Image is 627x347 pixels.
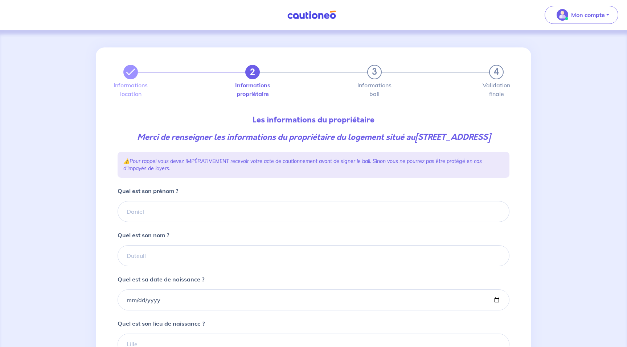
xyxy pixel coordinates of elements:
p: Quel est son nom ? [118,231,169,239]
button: 2 [245,65,260,79]
p: Les informations du propriétaire [118,114,509,126]
img: Cautioneo [284,11,339,20]
label: Validation finale [489,82,504,97]
img: illu_account_valid_menu.svg [557,9,568,21]
button: illu_account_valid_menu.svgMon compte [545,6,618,24]
p: Mon compte [571,11,605,19]
p: ⚠️ [123,158,504,172]
strong: [STREET_ADDRESS] [415,131,490,143]
p: Quel est sa date de naissance ? [118,275,204,284]
em: Merci de renseigner les informations du propriétaire du logement situé au [137,131,490,143]
p: Quel est son prénom ? [118,187,178,195]
label: Informations location [123,82,138,97]
em: Pour rappel vous devez IMPÉRATIVEMENT recevoir votre acte de cautionnement avant de signer le bai... [123,158,482,172]
input: Daniel [118,201,509,222]
input: birthdate.placeholder [118,289,509,310]
p: Quel est son lieu de naissance ? [118,319,205,328]
label: Informations bail [367,82,382,97]
input: Duteuil [118,245,509,266]
label: Informations propriétaire [245,82,260,97]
